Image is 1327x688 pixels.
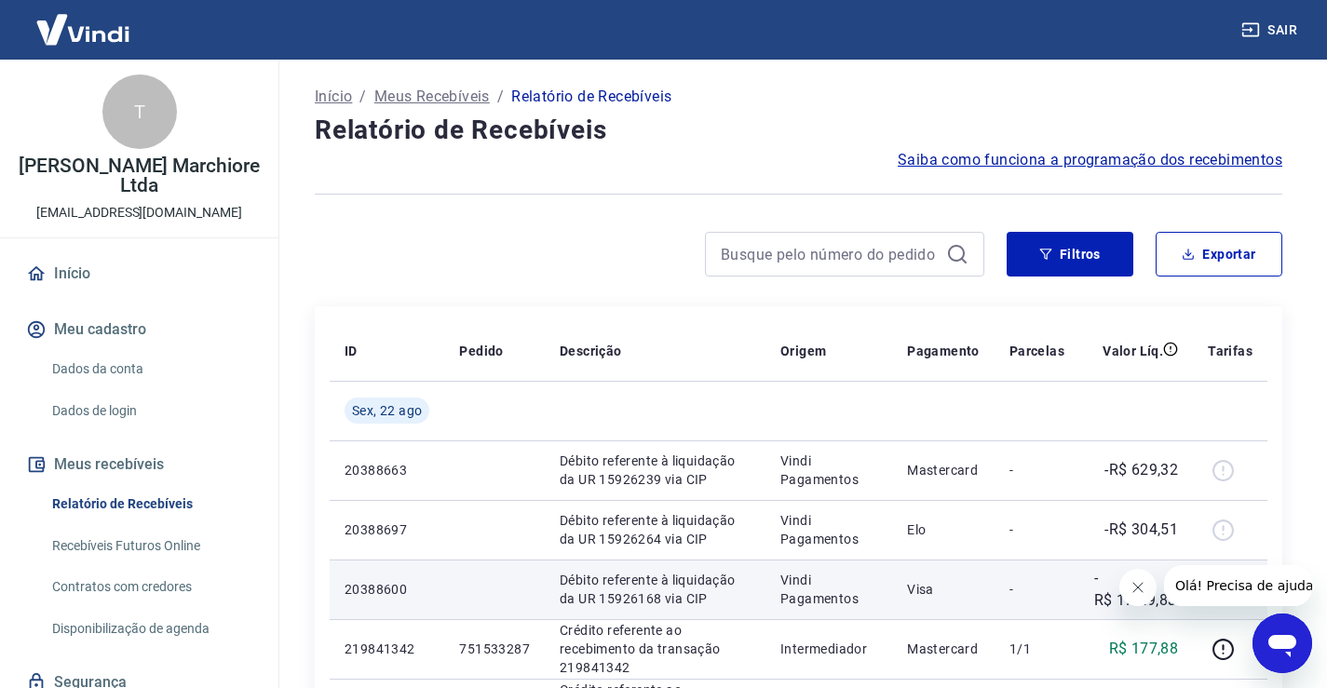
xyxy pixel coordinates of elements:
p: - [1009,461,1064,479]
p: -R$ 1.529,83 [1094,567,1178,612]
p: ID [345,342,358,360]
div: T [102,74,177,149]
p: / [497,86,504,108]
p: Crédito referente ao recebimento da transação 219841342 [560,621,751,677]
p: Vindi Pagamentos [780,452,877,489]
p: Vindi Pagamentos [780,571,877,608]
a: Saiba como funciona a programação dos recebimentos [898,149,1282,171]
img: Vindi [22,1,143,58]
p: Débito referente à liquidação da UR 15926239 via CIP [560,452,751,489]
button: Meus recebíveis [22,444,256,485]
button: Sair [1238,13,1305,47]
input: Busque pelo número do pedido [721,240,939,268]
p: Descrição [560,342,622,360]
p: 20388697 [345,520,429,539]
span: Sex, 22 ago [352,401,422,420]
a: Disponibilização de agenda [45,610,256,648]
p: Mastercard [907,640,980,658]
a: Início [22,253,256,294]
button: Filtros [1007,232,1133,277]
p: R$ 177,88 [1109,638,1179,660]
p: 20388663 [345,461,429,479]
a: Dados da conta [45,350,256,388]
span: Olá! Precisa de ajuda? [11,13,156,28]
p: Elo [907,520,980,539]
button: Exportar [1156,232,1282,277]
a: Recebíveis Futuros Online [45,527,256,565]
p: Débito referente à liquidação da UR 15926264 via CIP [560,511,751,548]
h4: Relatório de Recebíveis [315,112,1282,149]
p: Visa [907,580,980,599]
p: Tarifas [1208,342,1253,360]
a: Início [315,86,352,108]
p: Vindi Pagamentos [780,511,877,548]
p: Mastercard [907,461,980,479]
a: Contratos com credores [45,568,256,606]
p: 219841342 [345,640,429,658]
iframe: Botão para abrir a janela de mensagens [1253,614,1312,673]
iframe: Mensagem da empresa [1164,565,1312,606]
p: Relatório de Recebíveis [511,86,671,108]
p: 1/1 [1009,640,1064,658]
p: / [359,86,366,108]
p: - [1009,520,1064,539]
iframe: Fechar mensagem [1119,569,1157,606]
p: - [1009,580,1064,599]
p: -R$ 304,51 [1104,519,1178,541]
button: Meu cadastro [22,309,256,350]
p: [PERSON_NAME] Marchiore Ltda [15,156,264,196]
p: 20388600 [345,580,429,599]
p: Valor Líq. [1103,342,1163,360]
a: Meus Recebíveis [374,86,490,108]
p: 751533287 [459,640,530,658]
p: [EMAIL_ADDRESS][DOMAIN_NAME] [36,203,242,223]
p: Parcelas [1009,342,1064,360]
p: Pagamento [907,342,980,360]
p: -R$ 629,32 [1104,459,1178,481]
p: Origem [780,342,826,360]
a: Dados de login [45,392,256,430]
p: Intermediador [780,640,877,658]
p: Débito referente à liquidação da UR 15926168 via CIP [560,571,751,608]
p: Pedido [459,342,503,360]
a: Relatório de Recebíveis [45,485,256,523]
